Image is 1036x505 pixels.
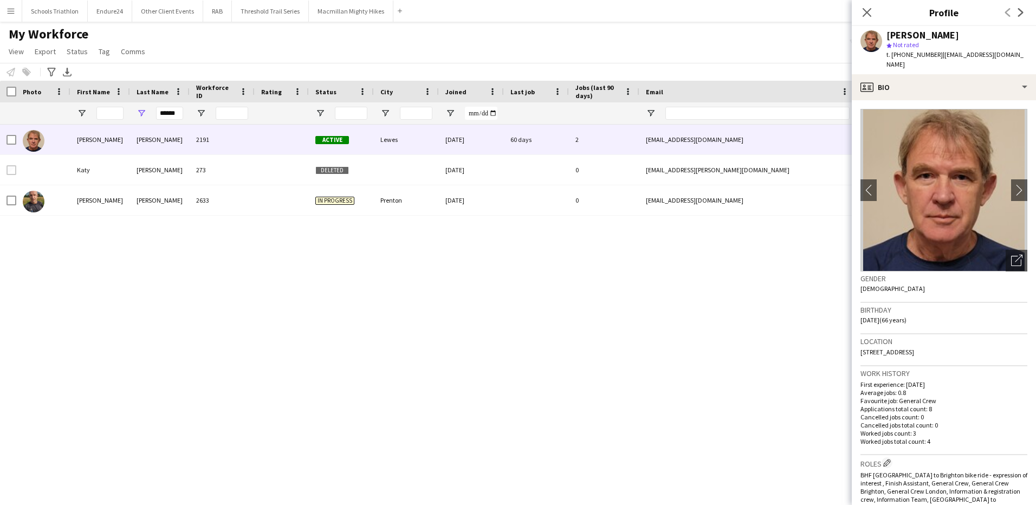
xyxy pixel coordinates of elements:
span: In progress [315,197,354,205]
span: Active [315,136,349,144]
input: Workforce ID Filter Input [216,107,248,120]
div: [EMAIL_ADDRESS][DOMAIN_NAME] [639,185,856,215]
input: Last Name Filter Input [156,107,183,120]
app-action-btn: Advanced filters [45,66,58,79]
img: Chris Connor [23,130,44,152]
span: t. [PHONE_NUMBER] [886,50,943,59]
div: [DATE] [439,155,504,185]
button: Endure24 [88,1,132,22]
p: First experience: [DATE] [860,380,1027,389]
span: Workforce ID [196,83,235,100]
div: Prenton [374,185,439,215]
input: City Filter Input [400,107,432,120]
div: [PERSON_NAME] [130,155,190,185]
span: My Workforce [9,26,88,42]
button: Open Filter Menu [445,108,455,118]
button: Macmillan Mighty Hikes [309,1,393,22]
span: Email [646,88,663,96]
div: [PERSON_NAME] [70,185,130,215]
span: Last job [510,88,535,96]
input: Joined Filter Input [465,107,497,120]
div: [DATE] [439,185,504,215]
div: Katy [70,155,130,185]
h3: Location [860,336,1027,346]
div: Bio [852,74,1036,100]
input: First Name Filter Input [96,107,124,120]
span: City [380,88,393,96]
h3: Work history [860,368,1027,378]
h3: Roles [860,457,1027,469]
app-action-btn: Export XLSX [61,66,74,79]
button: Open Filter Menu [137,108,146,118]
a: Comms [116,44,150,59]
span: Status [67,47,88,56]
h3: Gender [860,274,1027,283]
div: Lewes [374,125,439,154]
span: View [9,47,24,56]
div: 2633 [190,185,255,215]
div: 60 days [504,125,569,154]
span: Joined [445,88,467,96]
span: Photo [23,88,41,96]
input: Email Filter Input [665,107,850,120]
img: STEVEN OCONNOR [23,191,44,212]
div: [PERSON_NAME] [70,125,130,154]
span: Jobs (last 90 days) [575,83,620,100]
button: Open Filter Menu [196,108,206,118]
div: 2 [569,125,639,154]
h3: Profile [852,5,1036,20]
div: [DATE] [439,125,504,154]
span: First Name [77,88,110,96]
span: [DATE] (66 years) [860,316,906,324]
button: Open Filter Menu [77,108,87,118]
button: Open Filter Menu [646,108,656,118]
p: Worked jobs total count: 4 [860,437,1027,445]
button: Other Client Events [132,1,203,22]
p: Applications total count: 8 [860,405,1027,413]
span: Status [315,88,336,96]
a: Export [30,44,60,59]
div: 273 [190,155,255,185]
p: Cancelled jobs count: 0 [860,413,1027,421]
img: Crew avatar or photo [860,109,1027,271]
span: | [EMAIL_ADDRESS][DOMAIN_NAME] [886,50,1024,68]
span: [DEMOGRAPHIC_DATA] [860,284,925,293]
span: [STREET_ADDRESS] [860,348,914,356]
div: 0 [569,155,639,185]
button: RAB [203,1,232,22]
div: [PERSON_NAME] [886,30,959,40]
button: Schools Triathlon [22,1,88,22]
div: [EMAIL_ADDRESS][DOMAIN_NAME] [639,125,856,154]
a: Tag [94,44,114,59]
p: Favourite job: General Crew [860,397,1027,405]
div: 2191 [190,125,255,154]
button: Open Filter Menu [380,108,390,118]
div: [EMAIL_ADDRESS][PERSON_NAME][DOMAIN_NAME] [639,155,856,185]
span: Comms [121,47,145,56]
span: Rating [261,88,282,96]
p: Cancelled jobs total count: 0 [860,421,1027,429]
span: Tag [99,47,110,56]
span: Not rated [893,41,919,49]
span: Last Name [137,88,169,96]
input: Status Filter Input [335,107,367,120]
p: Worked jobs count: 3 [860,429,1027,437]
span: Deleted [315,166,349,174]
h3: Birthday [860,305,1027,315]
div: [PERSON_NAME] [130,125,190,154]
button: Threshold Trail Series [232,1,309,22]
p: Average jobs: 0.8 [860,389,1027,397]
span: Export [35,47,56,56]
div: Open photos pop-in [1006,250,1027,271]
div: [PERSON_NAME] [130,185,190,215]
a: Status [62,44,92,59]
button: Open Filter Menu [315,108,325,118]
a: View [4,44,28,59]
div: 0 [569,185,639,215]
input: Row Selection is disabled for this row (unchecked) [7,165,16,175]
